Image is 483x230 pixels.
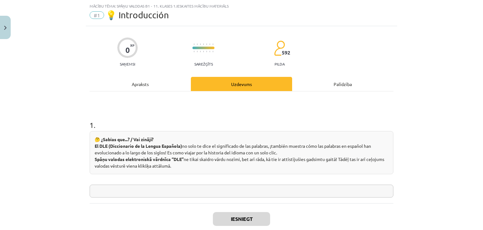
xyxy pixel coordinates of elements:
h1: 1 . [90,110,393,129]
img: icon-short-line-57e1e144782c952c97e751825c79c345078a6d821885a25fce030b3d8c18986b.svg [200,43,201,45]
span: XP [130,43,134,47]
img: icon-short-line-57e1e144782c952c97e751825c79c345078a6d821885a25fce030b3d8c18986b.svg [209,43,210,45]
img: students-c634bb4e5e11cddfef0936a35e636f08e4e9abd3cc4e673bd6f9a4125e45ecb1.svg [274,40,285,56]
span: #1 [90,11,104,19]
div: Uzdevums [191,77,292,91]
strong: El DLE (Diccionario de la Lengua Española) [95,143,182,149]
div: Palīdzība [292,77,393,91]
img: icon-close-lesson-0947bae3869378f0d4975bcd49f059093ad1ed9edebbc8119c70593378902aed.svg [4,26,7,30]
button: Iesniegt [213,212,270,226]
span: 592 [282,50,290,55]
span: 💡 Introducción [106,10,169,20]
img: icon-short-line-57e1e144782c952c97e751825c79c345078a6d821885a25fce030b3d8c18986b.svg [203,43,204,45]
div: Mācību tēma: Spāņu valodas b1 - 11. klases 1.ieskaites mācību materiāls [90,4,393,8]
div: no solo te dice el significado de las palabras, ¡también muestra cómo las palabras en español han... [90,131,393,174]
div: Apraksts [90,77,191,91]
strong: 🤔 ¿Sabías que...? / Vai zināji? [95,136,153,142]
img: icon-short-line-57e1e144782c952c97e751825c79c345078a6d821885a25fce030b3d8c18986b.svg [206,43,207,45]
p: Saņemsi [117,62,138,66]
img: icon-short-line-57e1e144782c952c97e751825c79c345078a6d821885a25fce030b3d8c18986b.svg [203,51,204,52]
p: pilda [275,62,285,66]
img: icon-short-line-57e1e144782c952c97e751825c79c345078a6d821885a25fce030b3d8c18986b.svg [200,51,201,52]
img: icon-short-line-57e1e144782c952c97e751825c79c345078a6d821885a25fce030b3d8c18986b.svg [209,51,210,52]
p: Sarežģīts [194,62,213,66]
img: icon-short-line-57e1e144782c952c97e751825c79c345078a6d821885a25fce030b3d8c18986b.svg [206,51,207,52]
strong: Spāņu valodas elektroniskā vārdnīca “DLE” [95,156,184,162]
div: 0 [125,46,130,55]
